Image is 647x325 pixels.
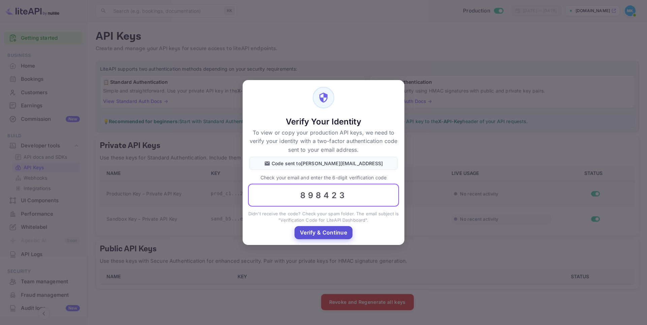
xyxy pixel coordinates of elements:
[249,116,398,127] h5: Verify Your Identity
[248,211,399,224] p: Didn't receive the code? Check your spam folder. The email subject is "Verification Code for Lite...
[248,184,399,207] input: 000000
[295,226,352,239] button: Verify & Continue
[272,160,383,167] p: Code sent to [PERSON_NAME][EMAIL_ADDRESS]
[248,174,399,181] p: Check your email and enter the 6-digit verification code
[249,129,398,154] p: To view or copy your production API keys, we need to verify your identity with a two-factor authe...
